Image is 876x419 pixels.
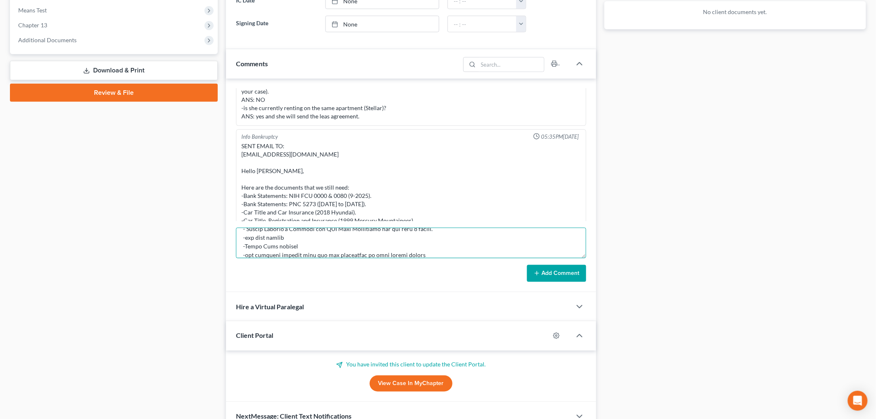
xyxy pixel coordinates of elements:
[527,265,586,282] button: Add Comment
[541,133,579,141] span: 05:35PM[DATE]
[18,22,47,29] span: Chapter 13
[232,16,321,32] label: Signing Date
[236,303,304,311] span: Hire a Virtual Paralegal
[370,376,452,392] a: View Case in MyChapter
[241,133,278,141] div: Info Bankruptcy
[478,58,544,72] input: Search...
[10,61,218,80] a: Download & Print
[326,16,439,32] a: None
[611,8,860,16] p: No client documents yet.
[236,60,268,67] span: Comments
[18,7,47,14] span: Means Test
[236,361,586,369] p: You have invited this client to update the Client Portal.
[448,16,517,32] input: -- : --
[18,36,77,43] span: Additional Documents
[10,84,218,102] a: Review & File
[241,142,581,241] div: SENT EMAIL TO: [EMAIL_ADDRESS][DOMAIN_NAME] Hello [PERSON_NAME], Here are the documents that we s...
[848,391,868,411] div: Open Intercom Messenger
[236,332,273,340] span: Client Portal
